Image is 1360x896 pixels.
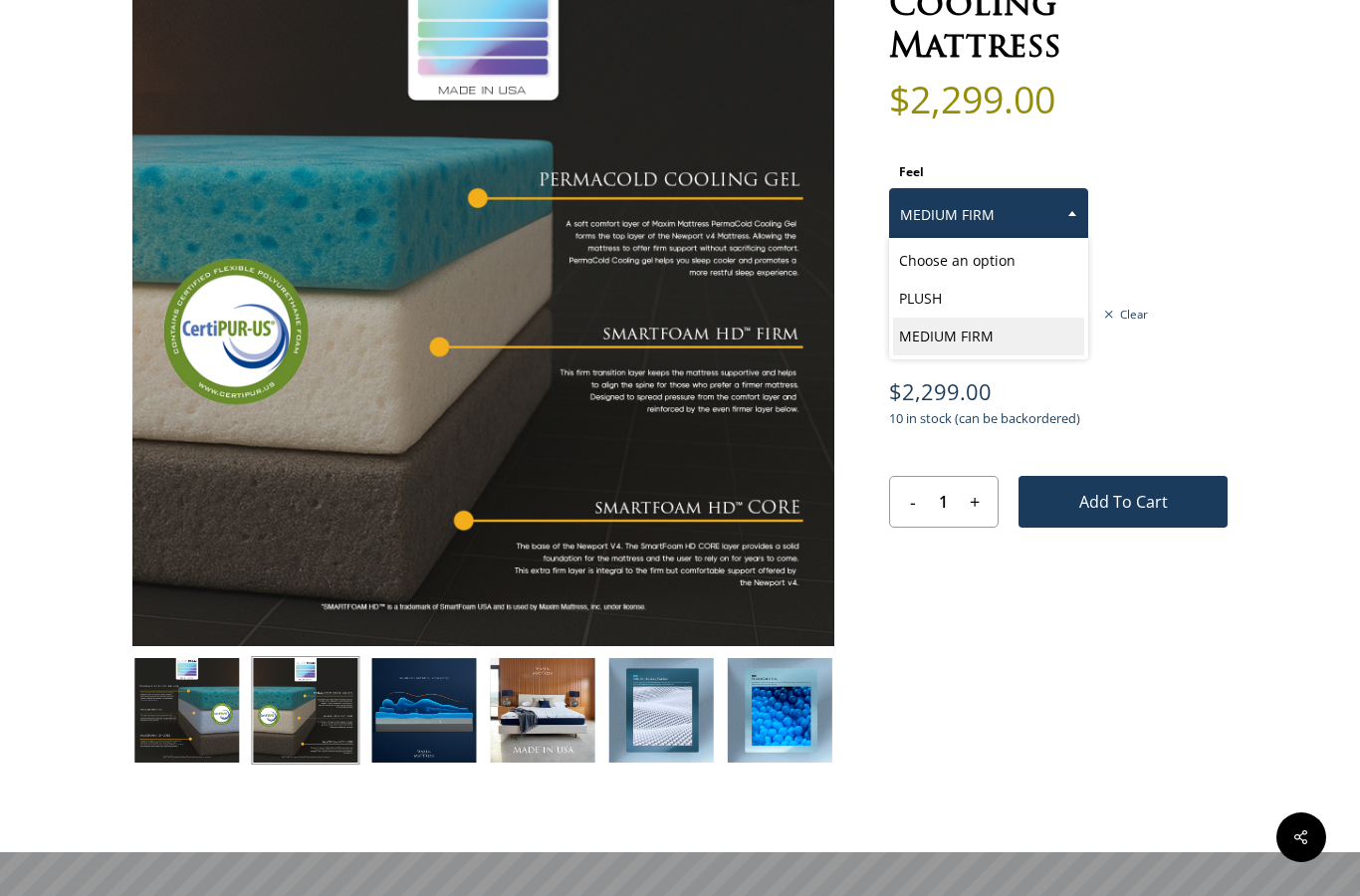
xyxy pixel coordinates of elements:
span: MEDIUM FIRM [889,188,1088,242]
input: Product quantity [925,477,963,527]
label: Feel [899,163,924,180]
iframe: Secure express checkout frame [909,552,1208,607]
bdi: 2,299.00 [889,74,1055,124]
input: - [890,477,925,527]
a: Clear options [1103,308,1148,322]
span: $ [889,377,902,406]
li: PLUSH [893,280,1084,318]
button: Add to cart [1019,476,1228,528]
input: + [963,477,998,527]
span: $ [889,74,910,124]
bdi: 2,299.00 [889,377,992,406]
li: MEDIUM FIRM [893,318,1084,355]
li: Choose an option [893,242,1084,280]
span: MEDIUM FIRM [890,194,1087,236]
p: 10 in stock (can be backordered) [889,405,1228,446]
iframe: Secure express checkout frame [909,609,1208,665]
